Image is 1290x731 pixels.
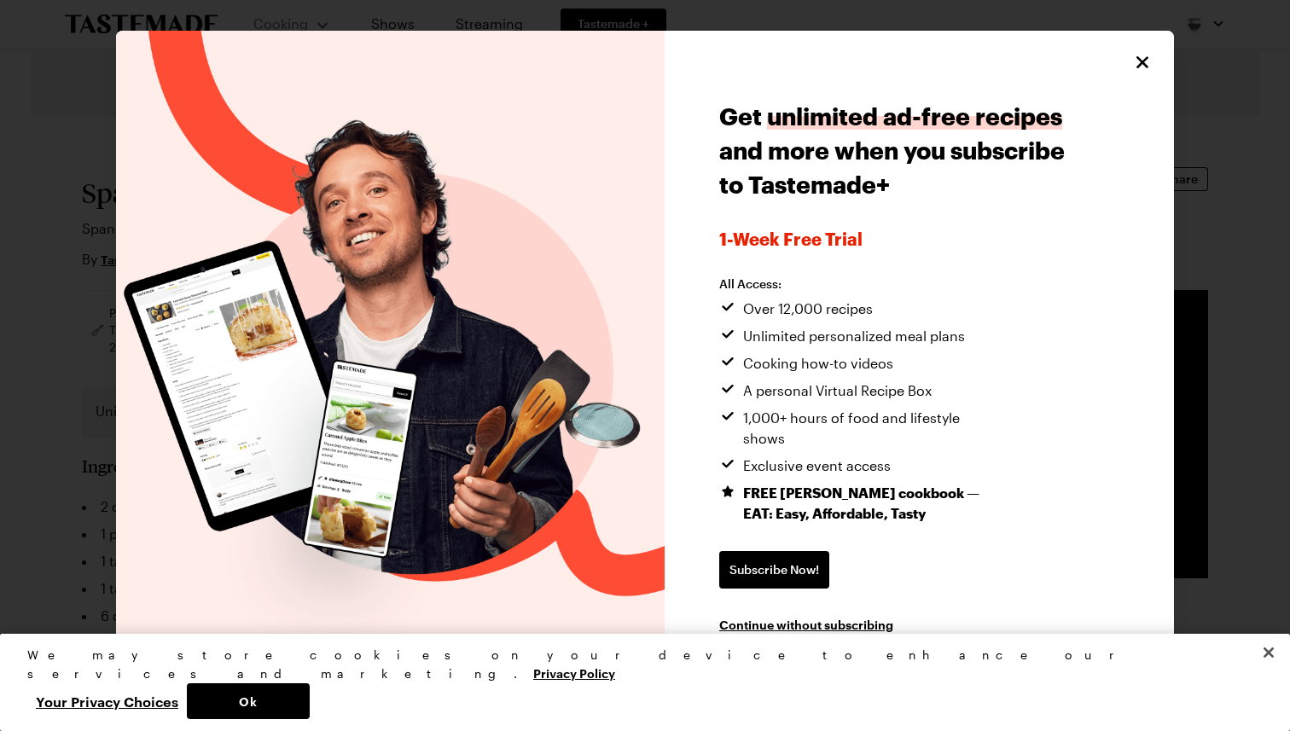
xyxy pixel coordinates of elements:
span: unlimited ad-free recipes [767,102,1062,130]
span: Unlimited personalized meal plans [743,326,965,346]
span: Subscribe Now! [729,561,819,578]
div: We may store cookies on your device to enhance our services and marketing. [27,646,1248,683]
h1: Get and more when you subscribe to Tastemade+ [719,99,1070,201]
span: 1-week Free Trial [719,229,1070,249]
button: Close [1131,51,1153,73]
span: Over 12,000 recipes [743,299,873,319]
h2: All Access: [719,276,1001,292]
span: A personal Virtual Recipe Box [743,380,932,401]
a: More information about your privacy, opens in a new tab [533,664,615,681]
button: Your Privacy Choices [27,683,187,719]
button: Ok [187,683,310,719]
img: Tastemade Plus preview image [116,31,665,701]
button: Close [1250,634,1287,671]
span: 1,000+ hours of food and lifestyle shows [743,408,1001,449]
span: Cooking how-to videos [743,353,893,374]
span: Exclusive event access [743,455,891,476]
div: Privacy [27,646,1248,719]
a: Subscribe Now! [719,551,829,589]
span: FREE [PERSON_NAME] cookbook — EAT: Easy, Affordable, Tasty [743,483,1001,524]
button: Continue without subscribing [719,616,893,633]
